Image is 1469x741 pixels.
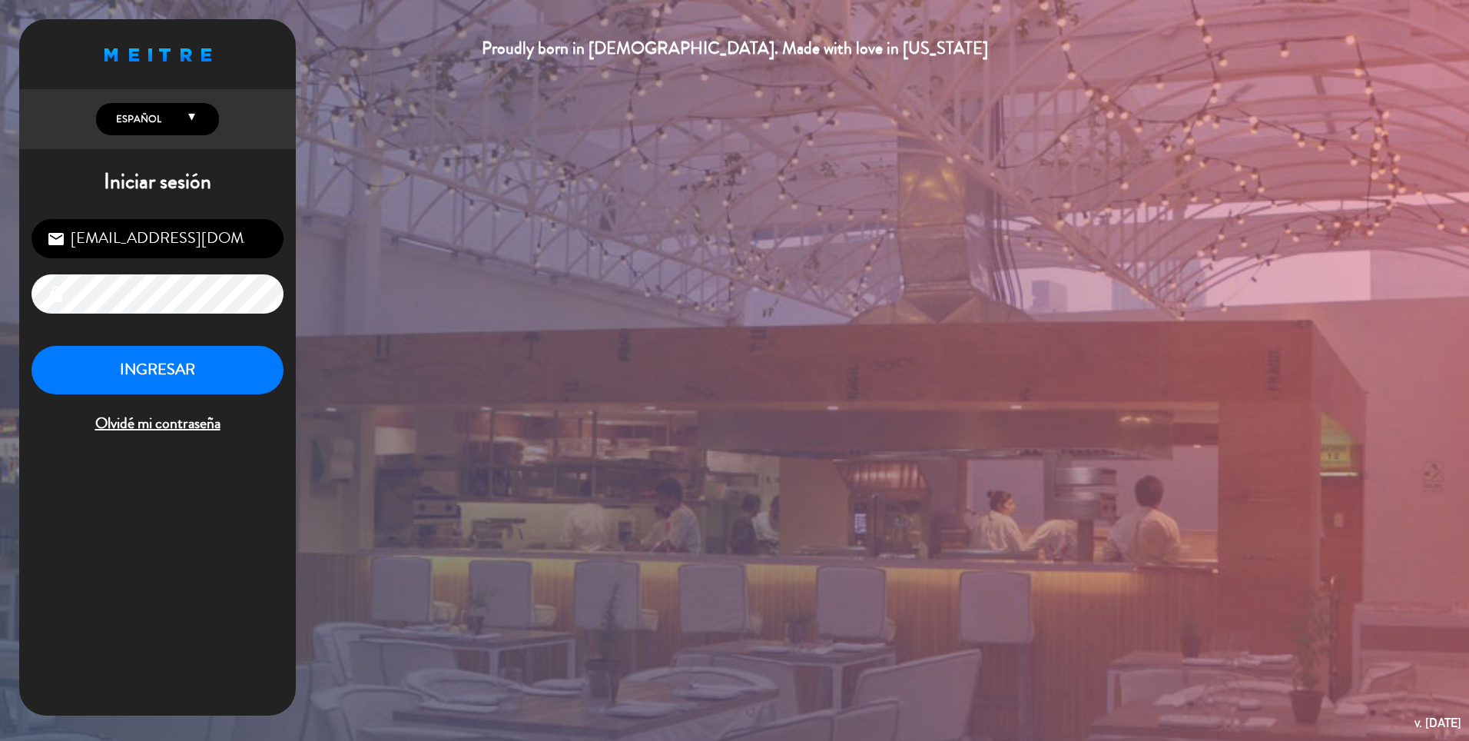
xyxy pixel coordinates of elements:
[32,219,284,258] input: Correo Electrónico
[32,346,284,394] button: INGRESAR
[112,111,161,127] span: Español
[19,169,296,195] h1: Iniciar sesión
[1414,713,1461,733] div: v. [DATE]
[47,285,65,304] i: lock
[47,230,65,248] i: email
[32,411,284,437] span: Olvidé mi contraseña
